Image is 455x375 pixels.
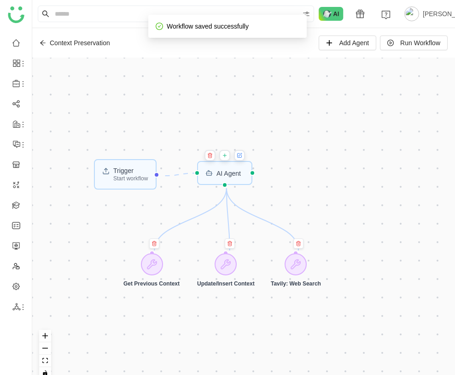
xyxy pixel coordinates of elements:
span: Run Workflow [400,38,440,48]
div: Update/Insert Context [197,253,255,287]
button: zoom out [39,342,51,355]
button: Delete Agent [204,150,216,161]
div: Get Previous Context [123,253,180,287]
div: Trigger [113,167,148,174]
button: Delete Tool [293,238,303,249]
img: avatar [404,6,419,21]
button: Configure Agent [234,150,245,161]
img: logo [8,6,24,23]
div: Tavily: Web Search [271,281,321,287]
div: Start workflow [113,176,148,181]
button: Delete Tool [225,238,235,249]
button: zoom in [39,330,51,342]
div: Update/Insert Context [197,281,255,287]
button: Add Tool [219,150,230,161]
g: Edge from trigger to 68e69387c4002b2fe1c6c533 [165,173,194,176]
button: fit view [39,355,51,367]
div: TriggerStart workflow [94,159,156,190]
div: AI Agent [216,170,241,176]
img: search-type.svg [303,11,310,18]
div: Get Previous Context [123,281,180,287]
div: AI Agent [197,161,253,185]
span: Add Agent [339,38,369,48]
g: Edge from 68e69387c4002b2fe1c6c533 to tool-gtm_tavily_search_tool-68e69387c4002b2fe1c6c533 [227,188,298,250]
div: Tavily: Web Search [271,253,321,287]
g: Edge from 68e69387c4002b2fe1c6c533 to tool-gtmb_upsert_generated_context-68e69387c4002b2fe1c6c533 [227,188,230,250]
button: Add Agent [319,36,376,50]
img: ask-buddy-normal.svg [319,7,344,21]
span: Workflow saved successfully [167,23,249,30]
div: Context Preservation [50,39,110,47]
button: Run Workflow [380,36,448,50]
button: Delete Tool [149,238,159,249]
g: Edge from 68e69387c4002b2fe1c6c533 to tool-gtmb_get_generated_context-68e69387c4002b2fe1c6c533 [154,188,227,250]
img: help.svg [381,10,391,19]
